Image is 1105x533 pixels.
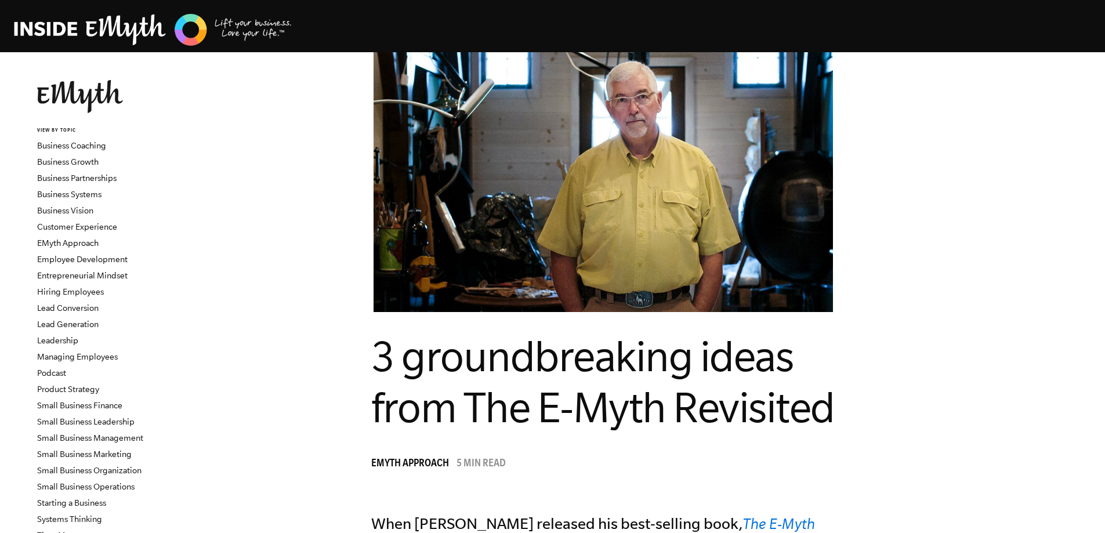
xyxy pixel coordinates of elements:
span: EMyth Approach [371,459,449,470]
a: Small Business Operations [37,482,135,491]
a: Business Vision [37,206,93,215]
a: Hiring Employees [37,287,104,296]
iframe: Chat Widget [1047,477,1105,533]
a: Leadership [37,336,78,345]
a: Systems Thinking [37,514,102,524]
a: EMyth Approach [37,238,99,248]
img: EMyth Business Coaching [14,12,292,48]
a: Starting a Business [37,498,106,507]
a: Small Business Finance [37,401,122,410]
img: EMyth [37,80,123,113]
a: EMyth Approach [371,459,455,470]
a: Employee Development [37,255,128,264]
a: Small Business Management [37,433,143,443]
a: Business Systems [37,190,102,199]
a: Entrepreneurial Mindset [37,271,128,280]
a: Customer Experience [37,222,117,231]
a: Podcast [37,368,66,378]
a: Lead Generation [37,320,99,329]
a: Product Strategy [37,385,99,394]
h6: VIEW BY TOPIC [37,127,177,135]
a: Business Coaching [37,141,106,150]
a: Managing Employees [37,352,118,361]
a: Small Business Marketing [37,449,132,459]
a: Business Partnerships [37,173,117,183]
span: 3 groundbreaking ideas from The E-Myth Revisited [371,332,835,431]
a: Lead Conversion [37,303,99,313]
p: 5 min read [457,459,506,470]
a: Small Business Leadership [37,417,135,426]
a: Business Growth [37,157,99,166]
a: Small Business Organization [37,466,142,475]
